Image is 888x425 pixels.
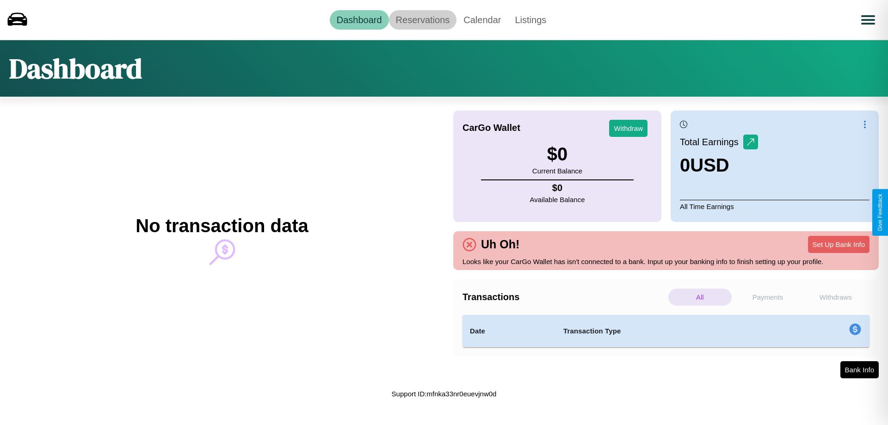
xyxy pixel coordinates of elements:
p: Withdraws [804,289,867,306]
div: Give Feedback [877,194,883,231]
button: Set Up Bank Info [808,236,869,253]
h4: Date [470,326,549,337]
a: Calendar [456,10,508,30]
button: Withdraw [609,120,647,137]
h4: $ 0 [530,183,585,193]
a: Listings [508,10,553,30]
p: Total Earnings [680,134,743,150]
p: Payments [736,289,800,306]
a: Reservations [389,10,457,30]
p: All [668,289,732,306]
a: Dashboard [330,10,389,30]
button: Open menu [855,7,881,33]
h4: CarGo Wallet [462,123,520,133]
h4: Transaction Type [563,326,773,337]
button: Bank Info [840,361,879,378]
p: Available Balance [530,193,585,206]
h1: Dashboard [9,49,142,87]
table: simple table [462,315,869,347]
h4: Uh Oh! [476,238,524,251]
p: Support ID: mfnka33nr0euevjnw0d [392,388,497,400]
h3: $ 0 [532,144,582,165]
h4: Transactions [462,292,666,302]
h3: 0 USD [680,155,758,176]
p: Looks like your CarGo Wallet has isn't connected to a bank. Input up your banking info to finish ... [462,255,869,268]
p: All Time Earnings [680,200,869,213]
p: Current Balance [532,165,582,177]
h2: No transaction data [136,216,308,236]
